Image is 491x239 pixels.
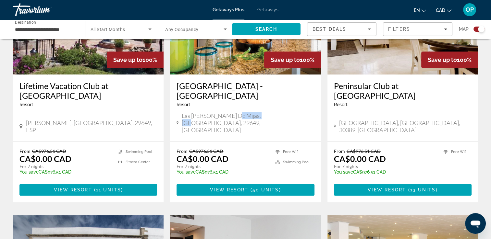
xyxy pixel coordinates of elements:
button: User Menu [461,3,478,17]
span: You save [177,169,196,175]
span: CAD [436,8,445,13]
span: View Resort [210,187,248,192]
span: Destination [15,20,36,24]
span: Fitness Center [126,160,150,164]
button: View Resort(13 units) [334,184,472,196]
p: CA$0.00 CAD [334,154,386,164]
button: Change language [414,6,426,15]
span: Resort [334,102,348,107]
span: [PERSON_NAME], [GEOGRAPHIC_DATA], 29649, ESP [26,119,157,133]
span: From [334,148,345,154]
p: CA$976.51 CAD [19,169,111,175]
mat-select: Sort by [313,25,371,33]
span: en [414,8,420,13]
p: CA$0.00 CAD [177,154,228,164]
span: Free Wifi [283,150,299,154]
span: View Resort [54,187,92,192]
p: For 7 nights [19,164,111,169]
span: 13 units [410,187,436,192]
p: CA$0.00 CAD [19,154,71,164]
span: CA$976.51 CAD [32,148,66,154]
span: From [177,148,188,154]
span: 11 units [96,187,121,192]
span: Free Wifi [451,150,467,154]
span: ( ) [406,187,437,192]
span: Resort [177,102,190,107]
span: 50 units [252,187,279,192]
div: 100% [107,51,164,68]
span: Map [459,25,469,34]
span: Save up to [113,56,142,63]
a: [GEOGRAPHIC_DATA] - [GEOGRAPHIC_DATA] [177,81,314,100]
a: Travorium [13,1,78,18]
input: Select destination [15,26,77,33]
span: Any Occupancy [165,27,199,32]
span: View Resort [368,187,406,192]
div: 100% [264,51,321,68]
p: For 7 nights [334,164,437,169]
a: Lifetime Vacation Club at [GEOGRAPHIC_DATA] [19,81,157,100]
p: CA$976.51 CAD [177,169,268,175]
span: [GEOGRAPHIC_DATA], [GEOGRAPHIC_DATA], 30389, [GEOGRAPHIC_DATA] [339,119,472,133]
span: ( ) [92,187,123,192]
span: Filters [388,27,410,32]
span: OP [466,6,474,13]
span: Swimming Pool [283,160,310,164]
button: View Resort(50 units) [177,184,314,196]
div: 100% [421,51,478,68]
a: Getaways Plus [213,7,244,12]
span: Las [PERSON_NAME] de Mijas, [GEOGRAPHIC_DATA], 29649, [GEOGRAPHIC_DATA] [182,112,314,133]
span: Save up to [271,56,300,63]
span: You save [19,169,39,175]
a: Getaways [257,7,278,12]
span: Save up to [428,56,457,63]
span: Swimming Pool [126,150,152,154]
span: Best Deals [313,27,346,32]
p: For 7 nights [177,164,268,169]
span: Resort [19,102,33,107]
button: View Resort(11 units) [19,184,157,196]
button: Filters [383,22,452,36]
span: ( ) [248,187,281,192]
span: Search [255,27,277,32]
button: Search [232,23,301,35]
span: CA$976.51 CAD [189,148,223,154]
span: From [19,148,31,154]
span: All Start Months [91,27,125,32]
button: Change currency [436,6,451,15]
a: Peninsular Club at [GEOGRAPHIC_DATA] [334,81,472,100]
iframe: Button to launch messaging window [465,213,486,234]
p: CA$976.51 CAD [334,169,437,175]
span: You save [334,169,353,175]
span: CA$976.51 CAD [347,148,381,154]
